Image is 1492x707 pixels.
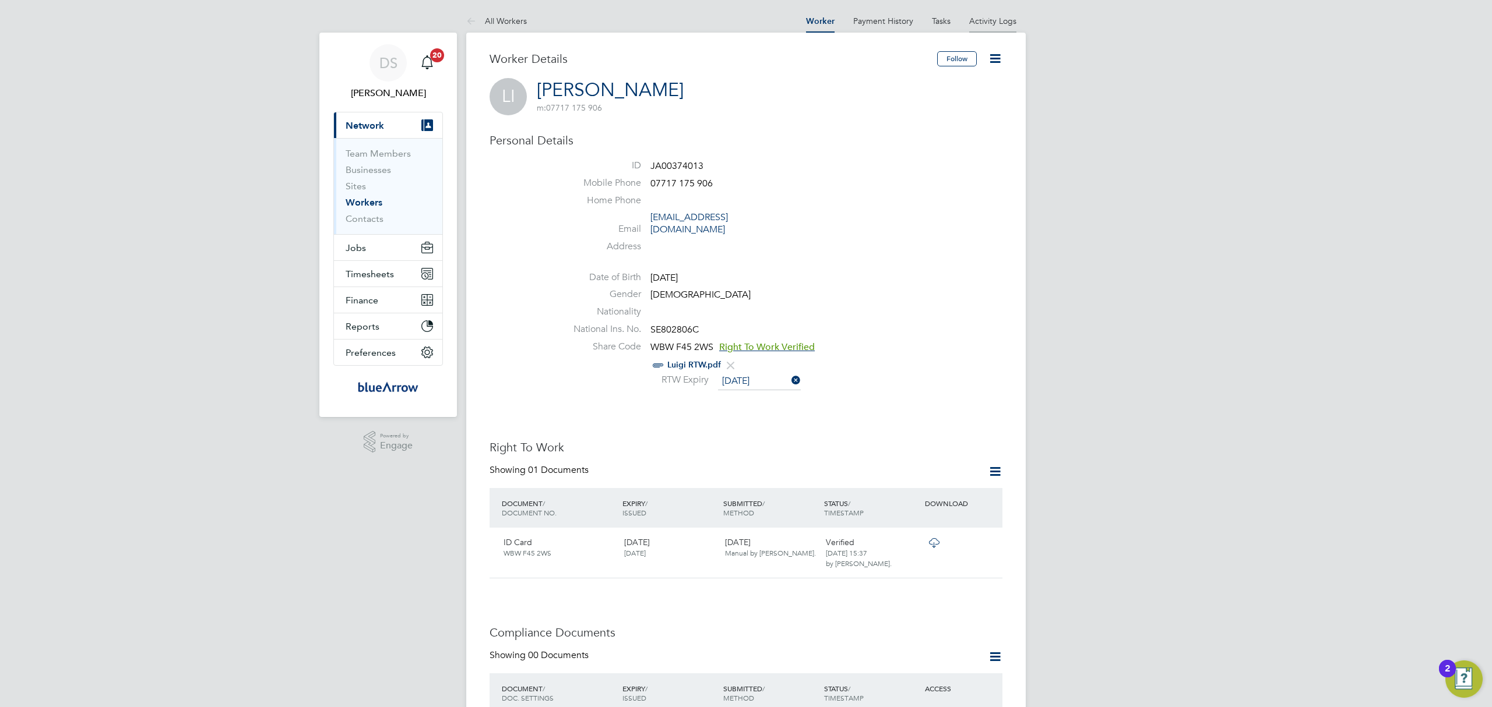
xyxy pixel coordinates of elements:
[622,693,646,702] span: ISSUED
[346,181,366,192] a: Sites
[624,548,646,557] span: [DATE]
[650,160,703,172] span: JA00374013
[762,499,765,508] span: /
[499,532,620,563] div: ID Card
[346,268,394,280] span: Timesheets
[502,508,557,517] span: DOCUMENT NO.
[537,79,684,101] a: [PERSON_NAME]
[723,693,754,702] span: METHOD
[430,48,444,62] span: 20
[319,33,457,417] nav: Main navigation
[826,537,854,547] span: Verified
[537,102,546,113] span: m:
[969,16,1016,26] a: Activity Logs
[528,649,589,661] span: 00 Documents
[559,323,641,335] label: National Ins. No.
[559,271,641,284] label: Date of Birth
[490,78,527,115] span: LI
[559,241,641,253] label: Address
[537,102,602,113] span: 07717 175 906
[502,693,554,702] span: DOC. SETTINGS
[559,223,641,235] label: Email
[334,235,442,260] button: Jobs
[559,341,641,353] label: Share Code
[720,532,821,563] div: [DATE]
[620,532,720,563] div: [DATE]
[853,16,913,26] a: Payment History
[346,120,384,131] span: Network
[762,684,765,693] span: /
[346,295,378,306] span: Finance
[824,693,864,702] span: TIMESTAMP
[719,341,815,353] span: Right To Work Verified
[416,44,439,82] a: 20
[848,684,850,693] span: /
[380,441,413,451] span: Engage
[806,16,835,26] a: Worker
[650,272,678,284] span: [DATE]
[346,321,379,332] span: Reports
[821,493,922,523] div: STATUS
[937,51,977,66] button: Follow
[334,261,442,287] button: Timesheets
[559,160,641,172] label: ID
[650,289,751,301] span: [DEMOGRAPHIC_DATA]
[622,508,646,517] span: ISSUED
[358,377,418,396] img: bluearrow-logo-retina.png
[650,374,709,386] label: RTW Expiry
[922,678,1002,699] div: ACCESS
[1445,669,1450,684] div: 2
[559,288,641,301] label: Gender
[645,499,648,508] span: /
[346,347,396,358] span: Preferences
[346,242,366,253] span: Jobs
[645,684,648,693] span: /
[346,197,382,208] a: Workers
[559,195,641,207] label: Home Phone
[490,649,591,662] div: Showing
[922,493,1002,514] div: DOWNLOAD
[650,324,699,335] span: SE802806C
[334,138,442,234] div: Network
[334,340,442,365] button: Preferences
[725,548,816,557] span: Manual by [PERSON_NAME].
[718,373,801,390] input: Select one
[826,558,892,568] span: by [PERSON_NAME].
[528,464,589,476] span: 01 Documents
[826,548,867,557] span: [DATE] 15:37
[667,360,721,370] a: Luigi RTW.pdf
[723,508,754,517] span: METHOD
[380,431,413,441] span: Powered by
[364,431,413,453] a: Powered byEngage
[490,51,937,66] h3: Worker Details
[334,313,442,339] button: Reports
[848,499,850,508] span: /
[334,112,442,138] button: Network
[1445,660,1483,698] button: Open Resource Center, 2 new notifications
[490,440,1002,455] h3: Right To Work
[824,508,864,517] span: TIMESTAMP
[379,55,397,70] span: DS
[650,178,713,189] span: 07717 175 906
[720,493,821,523] div: SUBMITTED
[543,499,545,508] span: /
[620,493,720,523] div: EXPIRY
[559,177,641,189] label: Mobile Phone
[334,287,442,313] button: Finance
[932,16,951,26] a: Tasks
[346,148,411,159] a: Team Members
[490,464,591,476] div: Showing
[346,164,391,175] a: Businesses
[559,306,641,318] label: Nationality
[650,211,728,235] a: [EMAIL_ADDRESS][DOMAIN_NAME]
[543,684,545,693] span: /
[466,16,527,26] a: All Workers
[346,213,383,224] a: Contacts
[333,377,443,396] a: Go to home page
[499,493,620,523] div: DOCUMENT
[333,86,443,100] span: Darren Scott
[490,133,1002,148] h3: Personal Details
[650,341,713,353] span: WBW F45 2WS
[504,548,551,557] span: WBW F45 2WS
[490,625,1002,640] h3: Compliance Documents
